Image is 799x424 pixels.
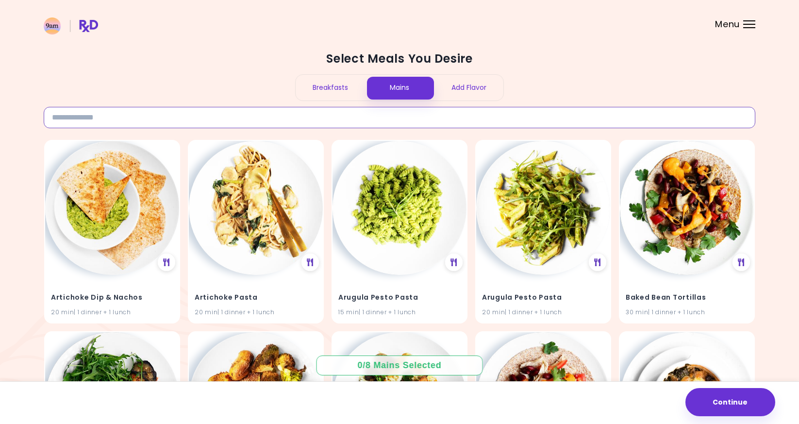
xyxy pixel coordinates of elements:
button: Continue [685,388,775,416]
div: Breakfasts [296,75,365,101]
div: 20 min | 1 dinner + 1 lunch [482,307,604,316]
div: See Meal Plan [732,254,750,271]
h4: Arugula Pesto Pasta [338,290,461,305]
h2: Select Meals You Desire [44,51,755,67]
div: See Meal Plan [445,254,463,271]
h4: Arugula Pesto Pasta [482,290,604,305]
span: Menu [715,20,740,29]
div: Mains [365,75,434,101]
img: RxDiet [44,17,98,34]
div: 0 / 8 Mains Selected [350,359,449,372]
div: 20 min | 1 dinner + 1 lunch [195,307,317,316]
h4: Artichoke Dip & Nachos [51,290,173,305]
div: 20 min | 1 dinner + 1 lunch [51,307,173,316]
div: See Meal Plan [301,254,319,271]
div: Add Flavor [434,75,503,101]
h4: Artichoke Pasta [195,290,317,305]
div: See Meal Plan [158,254,175,271]
div: 15 min | 1 dinner + 1 lunch [338,307,461,316]
h4: Baked Bean Tortillas [626,290,748,305]
div: See Meal Plan [589,254,606,271]
div: 30 min | 1 dinner + 1 lunch [626,307,748,316]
